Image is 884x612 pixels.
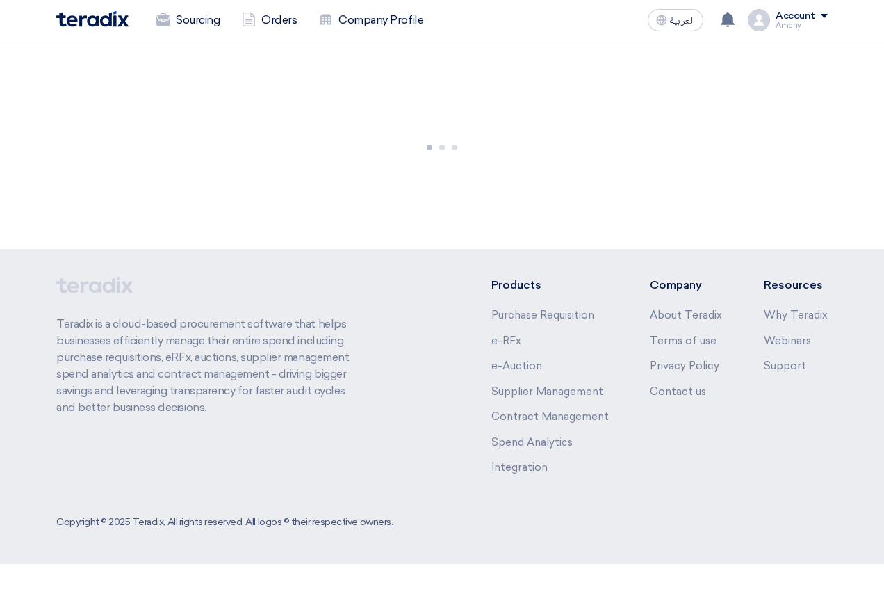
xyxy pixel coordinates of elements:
a: Spend Analytics [491,436,573,449]
a: Contact us [650,385,706,398]
button: العربية [648,9,703,31]
a: Sourcing [145,5,231,35]
a: Support [764,360,806,372]
a: Webinars [764,335,811,347]
a: e-Auction [491,360,542,372]
li: Products [491,277,609,293]
a: Orders [231,5,308,35]
a: Privacy Policy [650,360,719,372]
a: Terms of use [650,335,717,347]
a: About Teradix [650,309,722,321]
div: Amany [776,22,828,29]
div: Account [776,10,815,22]
span: العربية [670,16,695,26]
a: Supplier Management [491,385,603,398]
img: profile_test.png [748,9,770,31]
li: Company [650,277,722,293]
li: Resources [764,277,828,293]
a: Why Teradix [764,309,828,321]
a: Purchase Requisition [491,309,594,321]
a: e-RFx [491,335,521,347]
img: Teradix logo [56,11,129,27]
div: Copyright © 2025 Teradix, All rights reserved. All logos © their respective owners. [56,515,393,529]
p: Teradix is a cloud-based procurement software that helps businesses efficiently manage their enti... [56,316,365,416]
a: Company Profile [308,5,434,35]
a: Integration [491,461,548,474]
a: Contract Management [491,410,609,423]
